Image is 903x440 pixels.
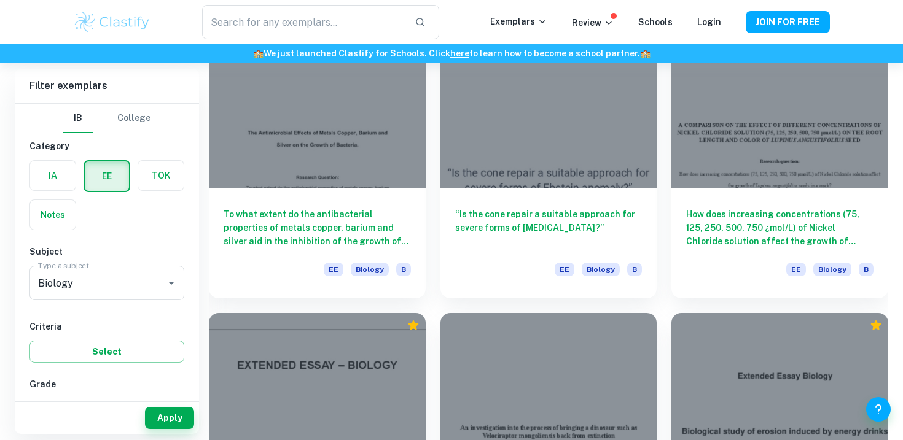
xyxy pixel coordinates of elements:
[15,69,199,103] h6: Filter exemplars
[671,25,888,298] a: How does increasing concentrations (75, 125, 250, 500, 750 ¿mol/L) of Nickel Chloride solution af...
[63,104,93,133] button: IB
[63,104,150,133] div: Filter type choice
[202,5,405,39] input: Search for any exemplars...
[117,104,150,133] button: College
[450,48,469,58] a: here
[30,200,76,230] button: Notes
[490,15,547,28] p: Exemplars
[582,263,620,276] span: Biology
[163,274,180,291] button: Open
[224,207,411,248] h6: To what extent do the antibacterial properties of metals copper, barium and silver aid in the inh...
[324,263,343,276] span: EE
[2,47,901,60] h6: We just launched Clastify for Schools. Click to learn how to become a school partner.
[786,263,806,276] span: EE
[638,17,673,27] a: Schools
[697,17,721,27] a: Login
[30,161,76,190] button: IA
[209,25,426,298] a: To what extent do the antibacterial properties of metals copper, barium and silver aid in the inh...
[73,10,151,34] img: Clastify logo
[253,48,264,58] span: 🏫
[29,377,184,391] h6: Grade
[870,319,882,331] div: Premium
[29,320,184,333] h6: Criteria
[640,48,651,58] span: 🏫
[29,139,184,153] h6: Category
[866,397,891,422] button: Help and Feedback
[85,161,129,191] button: EE
[455,207,643,248] h6: “Is the cone repair a suitable approach for severe forms of [MEDICAL_DATA]?”
[686,207,874,248] h6: How does increasing concentrations (75, 125, 250, 500, 750 ¿mol/L) of Nickel Chloride solution af...
[145,407,194,429] button: Apply
[746,11,830,33] button: JOIN FOR FREE
[627,263,642,276] span: B
[38,260,89,271] label: Type a subject
[351,263,389,276] span: Biology
[813,263,851,276] span: Biology
[440,25,657,298] a: “Is the cone repair a suitable approach for severe forms of [MEDICAL_DATA]?”EEBiologyB
[555,263,574,276] span: EE
[138,161,184,190] button: TOK
[29,341,184,363] button: Select
[396,263,411,276] span: B
[407,319,420,331] div: Premium
[572,16,614,29] p: Review
[859,263,874,276] span: B
[29,245,184,258] h6: Subject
